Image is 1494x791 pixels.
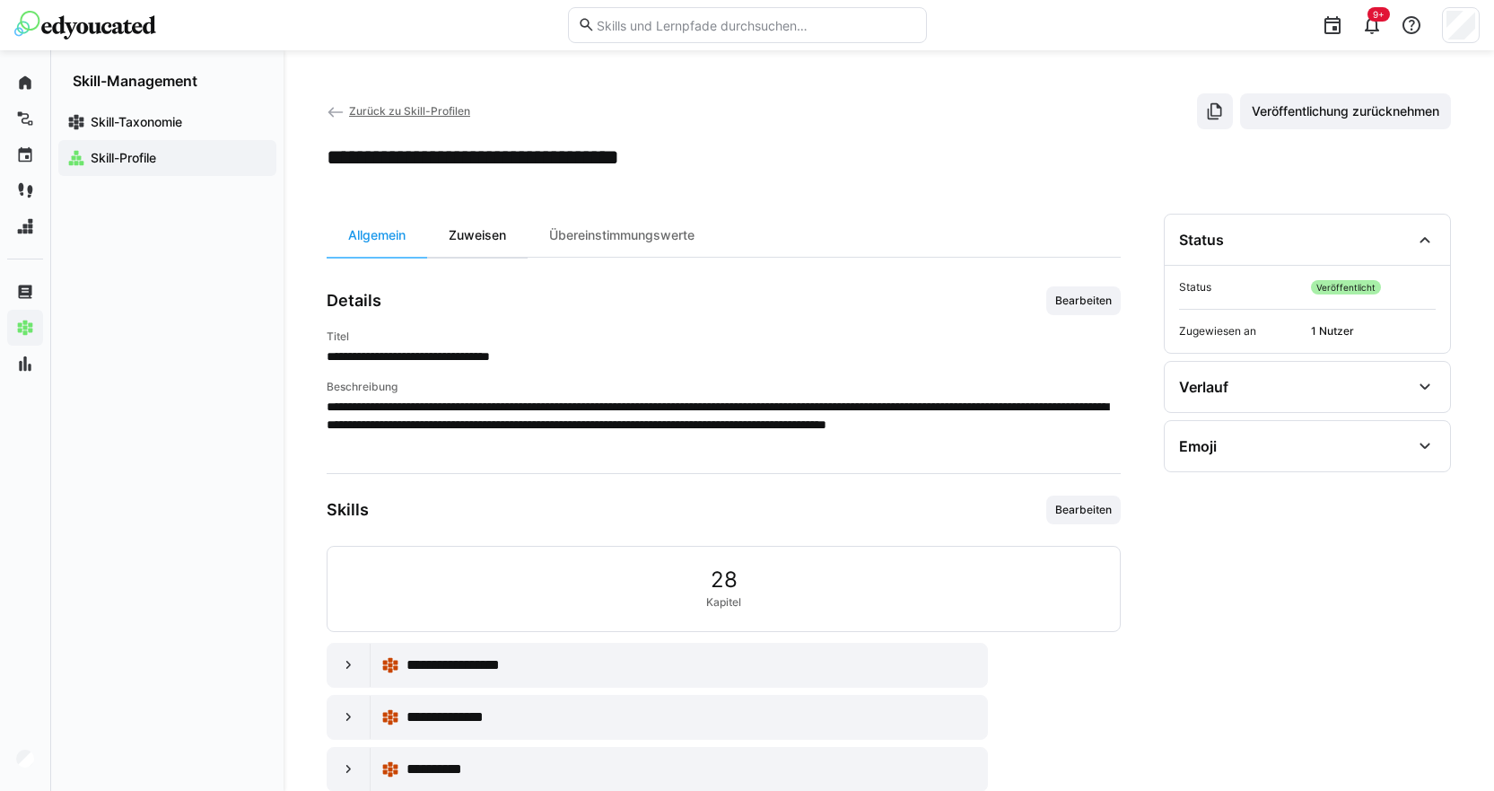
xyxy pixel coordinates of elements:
[327,330,1121,344] h4: Titel
[1046,496,1121,524] button: Bearbeiten
[528,214,716,257] div: Übereinstimmungswerte
[706,595,741,610] span: Kapitel
[1179,324,1304,338] span: Zugewiesen an
[327,104,470,118] a: Zurück zu Skill-Profilen
[1179,437,1217,455] div: Emoji
[349,104,470,118] span: Zurück zu Skill-Profilen
[1053,294,1114,308] span: Bearbeiten
[427,214,528,257] div: Zuweisen
[1249,102,1442,120] span: Veröffentlichung zurücknehmen
[1179,280,1304,294] span: Status
[1179,378,1228,396] div: Verlauf
[711,568,738,592] span: 28
[1053,503,1114,517] span: Bearbeiten
[1311,280,1381,294] span: Veröffentlicht
[327,214,427,257] div: Allgemein
[327,500,369,520] h3: Skills
[1311,324,1436,338] span: 1 Nutzer
[595,17,916,33] input: Skills und Lernpfade durchsuchen…
[327,380,1121,394] h4: Beschreibung
[1373,9,1385,20] span: 9+
[1046,286,1121,315] button: Bearbeiten
[1179,231,1224,249] div: Status
[1240,93,1451,129] button: Veröffentlichung zurücknehmen
[327,291,381,311] h3: Details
